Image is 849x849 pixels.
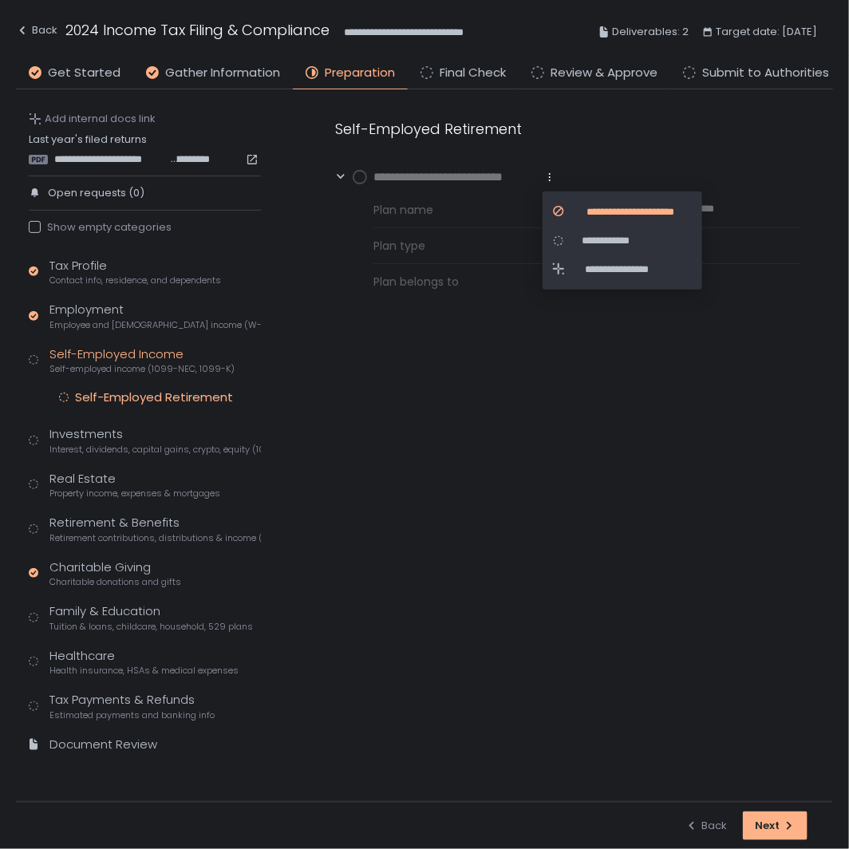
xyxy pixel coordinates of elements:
[49,319,261,331] span: Employee and [DEMOGRAPHIC_DATA] income (W-2s)
[75,389,233,405] div: Self-Employed Retirement
[16,19,57,45] button: Back
[49,621,253,633] span: Tuition & loans, childcare, household, 529 plans
[373,274,568,290] span: Plan belongs to
[49,274,221,286] span: Contact info, residence, and dependents
[49,301,261,331] div: Employment
[716,22,817,41] span: Target date: [DATE]
[48,64,120,82] span: Get Started
[49,470,220,500] div: Real Estate
[65,19,330,41] h1: 2024 Income Tax Filing & Compliance
[165,64,280,82] span: Gather Information
[29,112,156,126] button: Add internal docs link
[49,647,239,677] div: Healthcare
[49,346,235,376] div: Self-Employed Income
[49,532,261,544] span: Retirement contributions, distributions & income (1099-R, 5498)
[49,576,181,588] span: Charitable donations and gifts
[325,64,395,82] span: Preparation
[49,514,261,544] div: Retirement & Benefits
[49,736,157,754] div: Document Review
[743,811,808,840] button: Next
[685,811,727,840] button: Back
[16,21,57,40] div: Back
[612,22,689,41] span: Deliverables: 2
[49,488,220,500] span: Property income, expenses & mortgages
[49,602,253,633] div: Family & Education
[551,64,657,82] span: Review & Approve
[49,559,181,589] div: Charitable Giving
[702,64,829,82] span: Submit to Authorities
[49,444,261,456] span: Interest, dividends, capital gains, crypto, equity (1099s, K-1s)
[49,257,221,287] div: Tax Profile
[49,363,235,375] span: Self-employed income (1099-NEC, 1099-K)
[49,709,215,721] span: Estimated payments and banking info
[335,118,801,140] div: Self-Employed Retirement
[440,64,506,82] span: Final Check
[48,186,144,200] span: Open requests (0)
[373,202,568,218] span: Plan name
[685,819,727,833] div: Back
[29,132,261,166] div: Last year's filed returns
[49,425,261,456] div: Investments
[373,238,568,254] span: Plan type
[49,665,239,677] span: Health insurance, HSAs & medical expenses
[755,819,796,833] div: Next
[49,691,215,721] div: Tax Payments & Refunds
